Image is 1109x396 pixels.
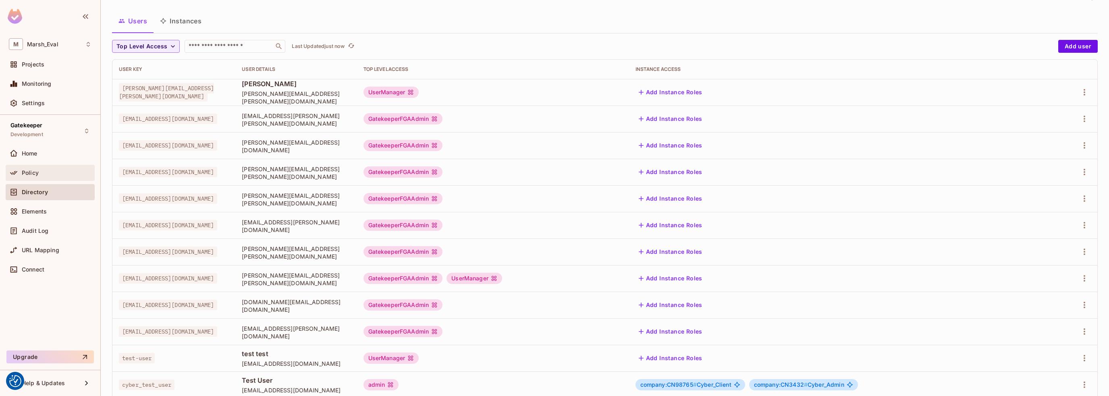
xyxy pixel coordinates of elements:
[119,167,217,177] span: [EMAIL_ADDRESS][DOMAIN_NAME]
[112,11,154,31] button: Users
[363,273,443,284] div: GatekeeperFGAAdmin
[242,386,350,394] span: [EMAIL_ADDRESS][DOMAIN_NAME]
[242,79,350,88] span: [PERSON_NAME]
[640,381,731,388] span: Cyber_Client
[116,41,167,52] span: Top Level Access
[635,166,706,178] button: Add Instance Roles
[119,300,217,310] span: [EMAIL_ADDRESS][DOMAIN_NAME]
[363,379,399,390] div: admin
[8,9,22,24] img: SReyMgAAAABJRU5ErkJggg==
[635,272,706,285] button: Add Instance Roles
[242,325,350,340] span: [EMAIL_ADDRESS][PERSON_NAME][DOMAIN_NAME]
[119,247,217,257] span: [EMAIL_ADDRESS][DOMAIN_NAME]
[9,375,21,387] button: Consent Preferences
[635,192,706,205] button: Add Instance Roles
[635,245,706,258] button: Add Instance Roles
[363,113,443,124] div: GatekeeperFGAAdmin
[119,83,214,102] span: [PERSON_NAME][EMAIL_ADDRESS][PERSON_NAME][DOMAIN_NAME]
[119,193,217,204] span: [EMAIL_ADDRESS][DOMAIN_NAME]
[10,122,43,129] span: Gatekeeper
[22,189,48,195] span: Directory
[119,220,217,230] span: [EMAIL_ADDRESS][DOMAIN_NAME]
[363,66,623,73] div: Top Level Access
[22,170,39,176] span: Policy
[635,86,706,99] button: Add Instance Roles
[22,247,59,253] span: URL Mapping
[346,41,356,51] button: refresh
[119,326,217,337] span: [EMAIL_ADDRESS][DOMAIN_NAME]
[242,66,350,73] div: User Details
[154,11,208,31] button: Instances
[22,266,44,273] span: Connect
[635,219,706,232] button: Add Instance Roles
[119,273,217,284] span: [EMAIL_ADDRESS][DOMAIN_NAME]
[22,61,44,68] span: Projects
[363,166,443,178] div: GatekeeperFGAAdmin
[363,299,443,311] div: GatekeeperFGAAdmin
[9,375,21,387] img: Revisit consent button
[345,41,356,51] span: Click to refresh data
[119,140,217,151] span: [EMAIL_ADDRESS][DOMAIN_NAME]
[9,38,23,50] span: M
[1058,40,1098,53] button: Add user
[242,139,350,154] span: [PERSON_NAME][EMAIL_ADDRESS][DOMAIN_NAME]
[242,112,350,127] span: [EMAIL_ADDRESS][PERSON_NAME][PERSON_NAME][DOMAIN_NAME]
[22,380,65,386] span: Help & Updates
[804,381,808,388] span: #
[363,246,443,257] div: GatekeeperFGAAdmin
[22,100,45,106] span: Settings
[119,353,155,363] span: test-user
[242,90,350,105] span: [PERSON_NAME][EMAIL_ADDRESS][PERSON_NAME][DOMAIN_NAME]
[242,218,350,234] span: [EMAIL_ADDRESS][PERSON_NAME][DOMAIN_NAME]
[635,139,706,152] button: Add Instance Roles
[754,381,844,388] span: Cyber_Admin
[242,165,350,180] span: [PERSON_NAME][EMAIL_ADDRESS][PERSON_NAME][DOMAIN_NAME]
[119,66,229,73] div: User Key
[754,381,808,388] span: company:CN3432
[22,150,37,157] span: Home
[242,272,350,287] span: [PERSON_NAME][EMAIL_ADDRESS][PERSON_NAME][DOMAIN_NAME]
[292,43,345,50] p: Last Updated just now
[27,41,58,48] span: Workspace: Marsh_Eval
[242,192,350,207] span: [PERSON_NAME][EMAIL_ADDRESS][PERSON_NAME][DOMAIN_NAME]
[119,379,174,390] span: cyber_test_user
[635,66,1045,73] div: Instance Access
[363,193,443,204] div: GatekeeperFGAAdmin
[447,273,502,284] div: UserManager
[363,220,443,231] div: GatekeeperFGAAdmin
[640,381,697,388] span: company:CN98765
[363,140,443,151] div: GatekeeperFGAAdmin
[635,325,706,338] button: Add Instance Roles
[242,376,350,385] span: Test User
[112,40,180,53] button: Top Level Access
[348,42,355,50] span: refresh
[363,352,419,364] div: UserManager
[635,352,706,365] button: Add Instance Roles
[242,298,350,313] span: [DOMAIN_NAME][EMAIL_ADDRESS][DOMAIN_NAME]
[10,131,43,138] span: Development
[119,114,217,124] span: [EMAIL_ADDRESS][DOMAIN_NAME]
[363,87,419,98] div: UserManager
[635,299,706,311] button: Add Instance Roles
[693,381,697,388] span: #
[6,350,94,363] button: Upgrade
[242,349,350,358] span: test test
[242,360,350,367] span: [EMAIL_ADDRESS][DOMAIN_NAME]
[363,326,443,337] div: GatekeeperFGAAdmin
[242,245,350,260] span: [PERSON_NAME][EMAIL_ADDRESS][PERSON_NAME][DOMAIN_NAME]
[22,81,52,87] span: Monitoring
[635,112,706,125] button: Add Instance Roles
[22,228,48,234] span: Audit Log
[22,208,47,215] span: Elements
